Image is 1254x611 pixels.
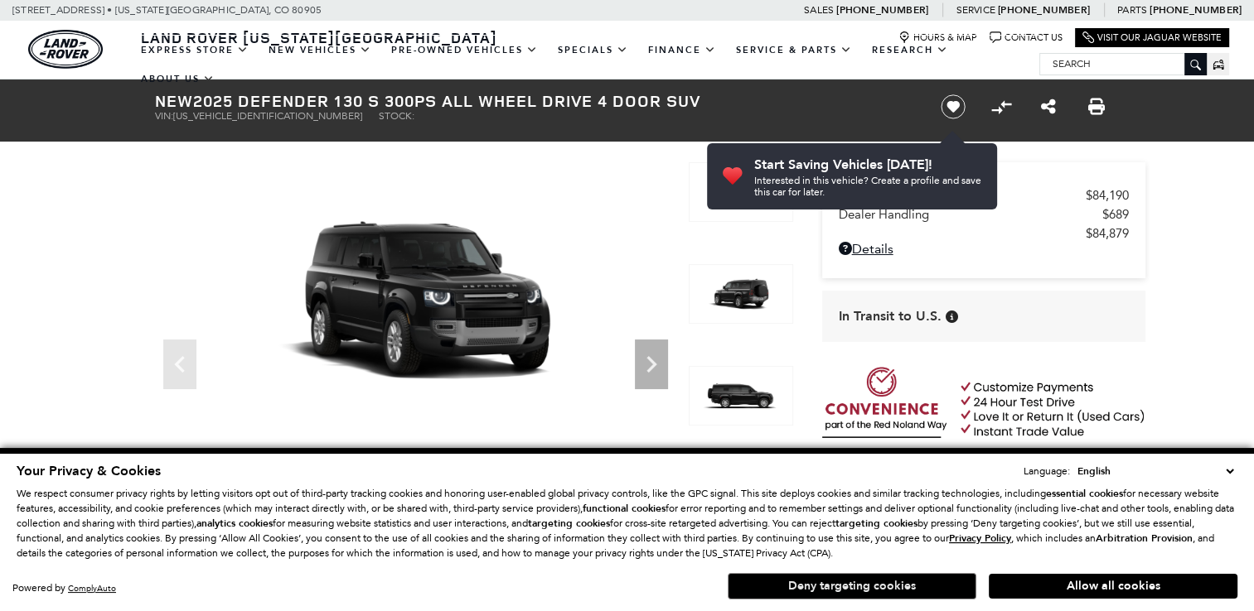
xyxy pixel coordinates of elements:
span: MSRP [839,188,1086,203]
button: Save vehicle [935,94,971,120]
span: $84,879 [1086,226,1129,241]
a: [STREET_ADDRESS] • [US_STATE][GEOGRAPHIC_DATA], CO 80905 [12,4,322,16]
img: Land Rover [28,30,103,69]
a: Share this New 2025 Defender 130 S 300PS All Wheel Drive 4 Door SUV [1041,97,1056,117]
a: MSRP $84,190 [839,188,1129,203]
a: Privacy Policy [949,532,1011,544]
h1: 2025 Defender 130 S 300PS All Wheel Drive 4 Door SUV [155,92,913,110]
a: $84,879 [839,226,1129,241]
strong: Arbitration Provision [1096,532,1193,545]
a: Finance [638,36,726,65]
span: VIN: [155,110,173,122]
a: land-rover [28,30,103,69]
strong: New [155,89,193,112]
a: Research [862,36,958,65]
strong: targeting cookies [528,517,610,530]
span: Service [956,4,995,16]
a: Specials [548,36,638,65]
a: Service & Parts [726,36,862,65]
input: Search [1040,54,1206,74]
strong: functional cookies [583,502,666,515]
div: Next [635,339,668,389]
select: Language Select [1073,463,1237,479]
span: $689 [1102,207,1129,222]
strong: essential cookies [1046,487,1123,500]
span: $84,190 [1086,188,1129,203]
button: Compare vehicle [989,94,1014,119]
a: [PHONE_NUMBER] [836,3,928,17]
a: EXPRESS STORE [131,36,259,65]
img: New 2025 Santorini Black LAND ROVER S 300PS image 3 [689,366,793,426]
div: Powered by [12,583,116,594]
span: Land Rover [US_STATE][GEOGRAPHIC_DATA] [141,27,497,47]
div: Language: [1024,466,1070,476]
a: Visit Our Jaguar Website [1082,31,1222,44]
span: Parts [1117,4,1147,16]
button: Deny targeting cookies [728,573,976,599]
a: ComplyAuto [68,583,116,594]
span: Sales [804,4,834,16]
nav: Main Navigation [131,36,1039,94]
strong: targeting cookies [835,517,918,530]
span: Your Privacy & Cookies [17,462,161,480]
u: Privacy Policy [949,532,1011,545]
p: We respect consumer privacy rights by letting visitors opt out of third-party tracking cookies an... [17,486,1237,560]
a: [PHONE_NUMBER] [1150,3,1242,17]
span: Stock: [379,110,414,122]
a: Print this New 2025 Defender 130 S 300PS All Wheel Drive 4 Door SUV [1088,97,1105,117]
a: Land Rover [US_STATE][GEOGRAPHIC_DATA] [131,27,507,47]
span: Dealer Handling [839,207,1102,222]
a: Dealer Handling $689 [839,207,1129,222]
span: In Transit to U.S. [839,307,942,325]
a: About Us [131,65,225,94]
strong: analytics cookies [196,517,273,530]
a: Hours & Map [898,31,977,44]
span: [US_VEHICLE_IDENTIFICATION_NUMBER] [173,110,362,122]
button: Allow all cookies [989,574,1237,599]
a: [PHONE_NUMBER] [998,3,1090,17]
a: New Vehicles [259,36,381,65]
div: Vehicle has shipped from factory of origin. Estimated time of delivery to Retailer is on average ... [946,310,958,323]
img: New 2025 Santorini Black LAND ROVER S 300PS image 1 [689,162,793,222]
img: New 2025 Santorini Black LAND ROVER S 300PS image 1 [155,162,676,455]
a: Contact Us [990,31,1063,44]
a: Pre-Owned Vehicles [381,36,548,65]
a: Details [839,241,1129,257]
img: New 2025 Santorini Black LAND ROVER S 300PS image 2 [689,264,793,324]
